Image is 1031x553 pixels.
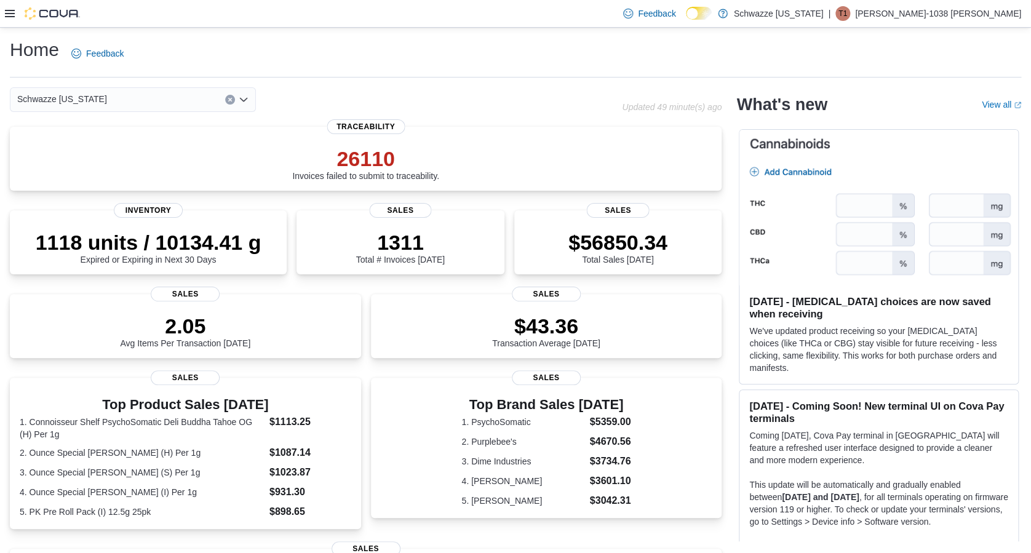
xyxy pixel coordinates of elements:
[20,397,351,412] h3: Top Product Sales [DATE]
[838,6,847,21] span: T1
[782,492,859,502] strong: [DATE] and [DATE]
[749,325,1008,374] p: We've updated product receiving so your [MEDICAL_DATA] choices (like THCa or CBG) stay visible fo...
[239,95,249,105] button: Open list of options
[855,6,1021,21] p: [PERSON_NAME]-1038 [PERSON_NAME]
[461,436,584,448] dt: 2. Purplebee's
[622,102,722,112] p: Updated 49 minute(s) ago
[25,7,80,20] img: Cova
[686,7,712,20] input: Dark Mode
[114,203,183,218] span: Inventory
[749,479,1008,528] p: This update will be automatically and gradually enabled between , for all terminals operating on ...
[292,146,439,171] p: 26110
[20,466,265,479] dt: 3. Ounce Special [PERSON_NAME] (S) Per 1g
[461,397,631,412] h3: Top Brand Sales [DATE]
[461,475,584,487] dt: 4. [PERSON_NAME]
[590,434,631,449] dd: $4670.56
[86,47,124,60] span: Feedback
[638,7,675,20] span: Feedback
[292,146,439,181] div: Invoices failed to submit to traceability.
[269,465,351,480] dd: $1023.87
[749,400,1008,424] h3: [DATE] - Coming Soon! New terminal UI on Cova Pay terminals
[20,506,265,518] dt: 5. PK Pre Roll Pack (I) 12.5g 25pk
[828,6,830,21] p: |
[749,429,1008,466] p: Coming [DATE], Cova Pay terminal in [GEOGRAPHIC_DATA] will feature a refreshed user interface des...
[269,504,351,519] dd: $898.65
[369,203,431,218] span: Sales
[492,314,600,338] p: $43.36
[327,119,405,134] span: Traceability
[461,416,584,428] dt: 1. PsychoSomatic
[590,493,631,508] dd: $3042.31
[20,447,265,459] dt: 2. Ounce Special [PERSON_NAME] (H) Per 1g
[36,230,261,265] div: Expired or Expiring in Next 30 Days
[749,295,1008,320] h3: [DATE] - [MEDICAL_DATA] choices are now saved when receiving
[982,100,1021,109] a: View allExternal link
[66,41,129,66] a: Feedback
[835,6,850,21] div: Thomas-1038 Aragon
[736,95,827,114] h2: What's new
[36,230,261,255] p: 1118 units / 10134.41 g
[734,6,824,21] p: Schwazze [US_STATE]
[20,486,265,498] dt: 4. Ounce Special [PERSON_NAME] (I) Per 1g
[120,314,250,338] p: 2.05
[590,454,631,469] dd: $3734.76
[568,230,667,255] p: $56850.34
[17,92,107,106] span: Schwazze [US_STATE]
[10,38,59,62] h1: Home
[461,495,584,507] dt: 5. [PERSON_NAME]
[587,203,649,218] span: Sales
[1014,101,1021,109] svg: External link
[356,230,445,265] div: Total # Invoices [DATE]
[461,455,584,467] dt: 3. Dime Industries
[269,485,351,499] dd: $931.30
[225,95,235,105] button: Clear input
[512,287,581,301] span: Sales
[568,230,667,265] div: Total Sales [DATE]
[356,230,445,255] p: 1311
[590,415,631,429] dd: $5359.00
[512,370,581,385] span: Sales
[151,287,220,301] span: Sales
[618,1,680,26] a: Feedback
[269,445,351,460] dd: $1087.14
[151,370,220,385] span: Sales
[20,416,265,440] dt: 1. Connoisseur Shelf PsychoSomatic Deli Buddha Tahoe OG (H) Per 1g
[590,474,631,488] dd: $3601.10
[269,415,351,429] dd: $1113.25
[492,314,600,348] div: Transaction Average [DATE]
[120,314,250,348] div: Avg Items Per Transaction [DATE]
